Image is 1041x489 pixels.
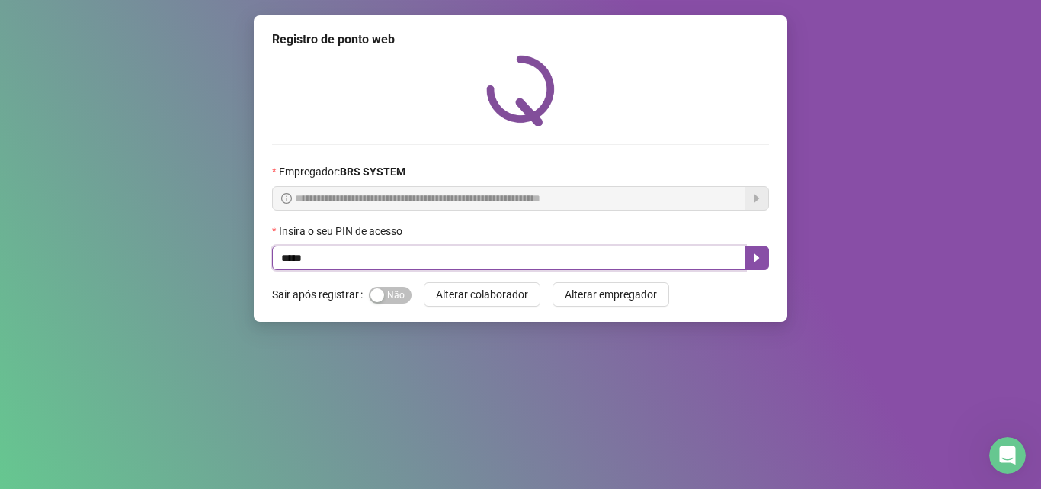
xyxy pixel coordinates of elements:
iframe: Intercom live chat [989,437,1026,474]
button: Alterar colaborador [424,282,540,307]
span: Empregador : [279,163,405,180]
span: info-circle [281,193,292,204]
strong: BRS SYSTEM [340,166,405,178]
div: Registro de ponto web [272,31,769,49]
label: Insira o seu PIN de acesso [272,223,412,240]
img: QRPoint [486,55,555,126]
span: Alterar colaborador [436,286,528,303]
label: Sair após registrar [272,282,369,307]
span: caret-right [751,252,763,264]
button: Alterar empregador [553,282,669,307]
span: Alterar empregador [565,286,657,303]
